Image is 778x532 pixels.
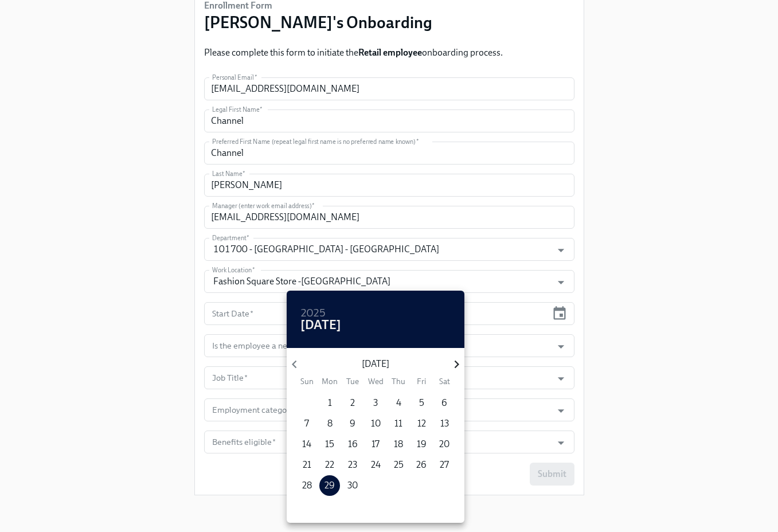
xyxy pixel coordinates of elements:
[342,434,363,455] button: 16
[319,413,340,434] button: 8
[365,434,386,455] button: 17
[300,319,341,331] button: [DATE]
[319,376,340,387] span: Mon
[296,376,317,387] span: Sun
[350,397,355,409] p: 2
[394,459,404,471] p: 25
[302,479,312,492] p: 28
[365,455,386,475] button: 24
[419,397,424,409] p: 5
[319,455,340,475] button: 22
[434,413,455,434] button: 13
[342,475,363,496] button: 30
[440,459,449,471] p: 27
[342,413,363,434] button: 9
[416,459,427,471] p: 26
[325,479,335,492] p: 29
[411,393,432,413] button: 5
[350,417,355,430] p: 9
[325,438,334,451] p: 15
[300,308,326,319] button: 2025
[300,304,326,323] h6: 2025
[388,413,409,434] button: 11
[372,438,380,451] p: 17
[440,417,449,430] p: 13
[348,459,357,471] p: 23
[434,455,455,475] button: 27
[327,417,333,430] p: 8
[373,397,378,409] p: 3
[394,438,403,451] p: 18
[417,417,426,430] p: 12
[394,417,402,430] p: 11
[348,438,358,451] p: 16
[302,438,311,451] p: 14
[434,376,455,387] span: Sat
[319,434,340,455] button: 15
[319,475,340,496] button: 29
[342,455,363,475] button: 23
[325,459,334,471] p: 22
[296,455,317,475] button: 21
[303,459,311,471] p: 21
[304,417,309,430] p: 7
[365,376,386,387] span: Wed
[328,397,332,409] p: 1
[411,376,432,387] span: Fri
[441,397,447,409] p: 6
[371,459,381,471] p: 24
[342,376,363,387] span: Tue
[434,434,455,455] button: 20
[439,438,449,451] p: 20
[296,434,317,455] button: 14
[365,413,386,434] button: 10
[319,393,340,413] button: 1
[296,475,317,496] button: 28
[371,417,381,430] p: 10
[300,316,341,334] h4: [DATE]
[434,393,455,413] button: 6
[388,376,409,387] span: Thu
[342,393,363,413] button: 2
[388,393,409,413] button: 4
[411,413,432,434] button: 12
[388,455,409,475] button: 25
[388,434,409,455] button: 18
[411,434,432,455] button: 19
[347,479,358,492] p: 30
[296,413,317,434] button: 7
[411,455,432,475] button: 26
[365,393,386,413] button: 3
[302,358,448,370] p: [DATE]
[396,397,401,409] p: 4
[417,438,427,451] p: 19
